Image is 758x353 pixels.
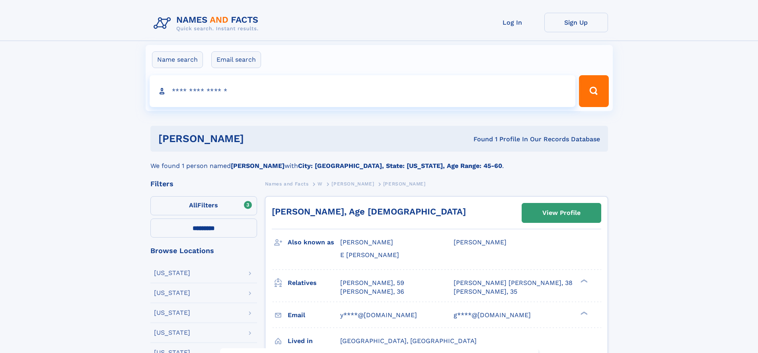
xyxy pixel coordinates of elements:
[288,334,340,348] h3: Lived in
[154,310,190,316] div: [US_STATE]
[331,179,374,189] a: [PERSON_NAME]
[340,337,477,345] span: [GEOGRAPHIC_DATA], [GEOGRAPHIC_DATA]
[340,251,399,259] span: E [PERSON_NAME]
[544,13,608,32] a: Sign Up
[150,75,576,107] input: search input
[454,279,573,287] a: [PERSON_NAME] [PERSON_NAME], 38
[150,196,257,215] label: Filters
[231,162,284,170] b: [PERSON_NAME]
[318,179,323,189] a: W
[150,13,265,34] img: Logo Names and Facts
[454,287,517,296] a: [PERSON_NAME], 35
[481,13,544,32] a: Log In
[340,279,404,287] a: [PERSON_NAME], 59
[318,181,323,187] span: W
[272,207,466,216] a: [PERSON_NAME], Age [DEMOGRAPHIC_DATA]
[331,181,374,187] span: [PERSON_NAME]
[154,270,190,276] div: [US_STATE]
[340,287,404,296] a: [PERSON_NAME], 36
[189,201,197,209] span: All
[265,179,309,189] a: Names and Facts
[454,238,507,246] span: [PERSON_NAME]
[154,330,190,336] div: [US_STATE]
[522,203,601,222] a: View Profile
[359,135,600,144] div: Found 1 Profile In Our Records Database
[152,51,203,68] label: Name search
[150,247,257,254] div: Browse Locations
[158,134,359,144] h1: [PERSON_NAME]
[211,51,261,68] label: Email search
[150,180,257,187] div: Filters
[154,290,190,296] div: [US_STATE]
[579,75,608,107] button: Search Button
[150,152,608,171] div: We found 1 person named with .
[579,278,588,283] div: ❯
[288,308,340,322] h3: Email
[288,276,340,290] h3: Relatives
[340,238,393,246] span: [PERSON_NAME]
[579,310,588,316] div: ❯
[383,181,426,187] span: [PERSON_NAME]
[542,204,581,222] div: View Profile
[288,236,340,249] h3: Also known as
[298,162,502,170] b: City: [GEOGRAPHIC_DATA], State: [US_STATE], Age Range: 45-60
